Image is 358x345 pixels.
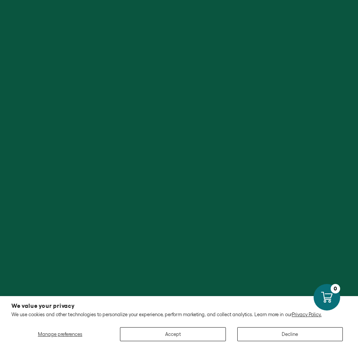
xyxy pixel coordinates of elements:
[11,312,347,318] p: We use cookies and other technologies to personalize your experience, perform marketing, and coll...
[120,327,226,341] button: Accept
[11,327,109,341] button: Manage preferences
[331,284,340,293] div: 0
[11,303,347,309] h2: We value your privacy
[38,331,82,337] span: Manage preferences
[292,312,322,317] a: Privacy Policy.
[237,327,343,341] button: Decline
